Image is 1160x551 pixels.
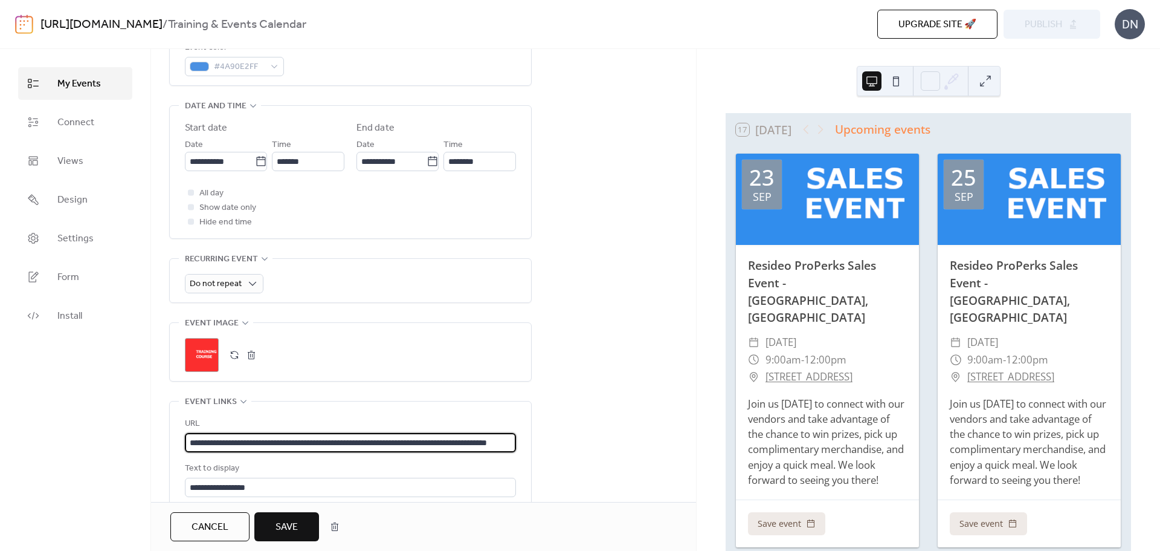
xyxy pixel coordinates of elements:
[753,191,772,202] div: Sep
[736,257,919,327] div: Resideo ProPerks Sales Event - [GEOGRAPHIC_DATA], [GEOGRAPHIC_DATA]
[18,261,132,293] a: Form
[57,116,94,130] span: Connect
[57,270,79,285] span: Form
[275,520,298,535] span: Save
[254,512,319,541] button: Save
[748,368,759,386] div: ​
[199,201,256,215] span: Show date only
[15,15,33,34] img: logo
[748,334,759,351] div: ​
[736,396,919,487] div: Join us [DATE] to connect with our vendors and take advantage of the chance to win prizes, pick u...
[967,368,1054,386] a: [STREET_ADDRESS]
[1006,351,1048,369] span: 12:00pm
[748,512,825,535] button: Save event
[185,417,514,431] div: URL
[214,60,265,74] span: #4A90E2FF
[57,77,101,91] span: My Events
[57,154,83,169] span: Views
[950,351,961,369] div: ​
[356,138,375,152] span: Date
[804,351,846,369] span: 12:00pm
[18,299,132,332] a: Install
[185,41,282,55] div: Event color
[1115,9,1145,39] div: DN
[185,99,246,114] span: Date and time
[185,338,219,372] div: ;
[765,334,796,351] span: [DATE]
[18,67,132,100] a: My Events
[192,520,228,535] span: Cancel
[18,183,132,216] a: Design
[1003,351,1006,369] span: -
[765,351,801,369] span: 9:00am
[199,186,224,201] span: All day
[170,512,250,541] button: Cancel
[57,309,82,324] span: Install
[40,13,163,36] a: [URL][DOMAIN_NAME]
[57,193,88,207] span: Design
[18,222,132,255] a: Settings
[443,138,463,152] span: Time
[877,10,997,39] button: Upgrade site 🚀
[185,461,514,476] div: Text to display
[185,121,227,135] div: Start date
[765,368,852,386] a: [STREET_ADDRESS]
[748,351,759,369] div: ​
[185,395,237,409] span: Event links
[801,351,804,369] span: -
[950,512,1027,535] button: Save event
[168,13,306,36] b: Training & Events Calendar
[835,121,930,139] div: Upcoming events
[18,145,132,177] a: Views
[272,138,291,152] span: Time
[57,232,94,246] span: Settings
[967,351,1003,369] span: 9:00am
[950,368,961,386] div: ​
[898,18,976,32] span: Upgrade site 🚀
[185,138,203,152] span: Date
[199,215,252,230] span: Hide end time
[938,396,1121,487] div: Join us [DATE] to connect with our vendors and take advantage of the chance to win prizes, pick u...
[749,167,775,189] div: 23
[18,106,132,139] a: Connect
[163,13,168,36] b: /
[951,167,976,189] div: 25
[185,316,239,331] span: Event image
[967,334,998,351] span: [DATE]
[938,257,1121,327] div: Resideo ProPerks Sales Event - [GEOGRAPHIC_DATA], [GEOGRAPHIC_DATA]
[356,121,395,135] div: End date
[955,191,973,202] div: Sep
[190,276,242,292] span: Do not repeat
[185,252,258,267] span: Recurring event
[950,334,961,351] div: ​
